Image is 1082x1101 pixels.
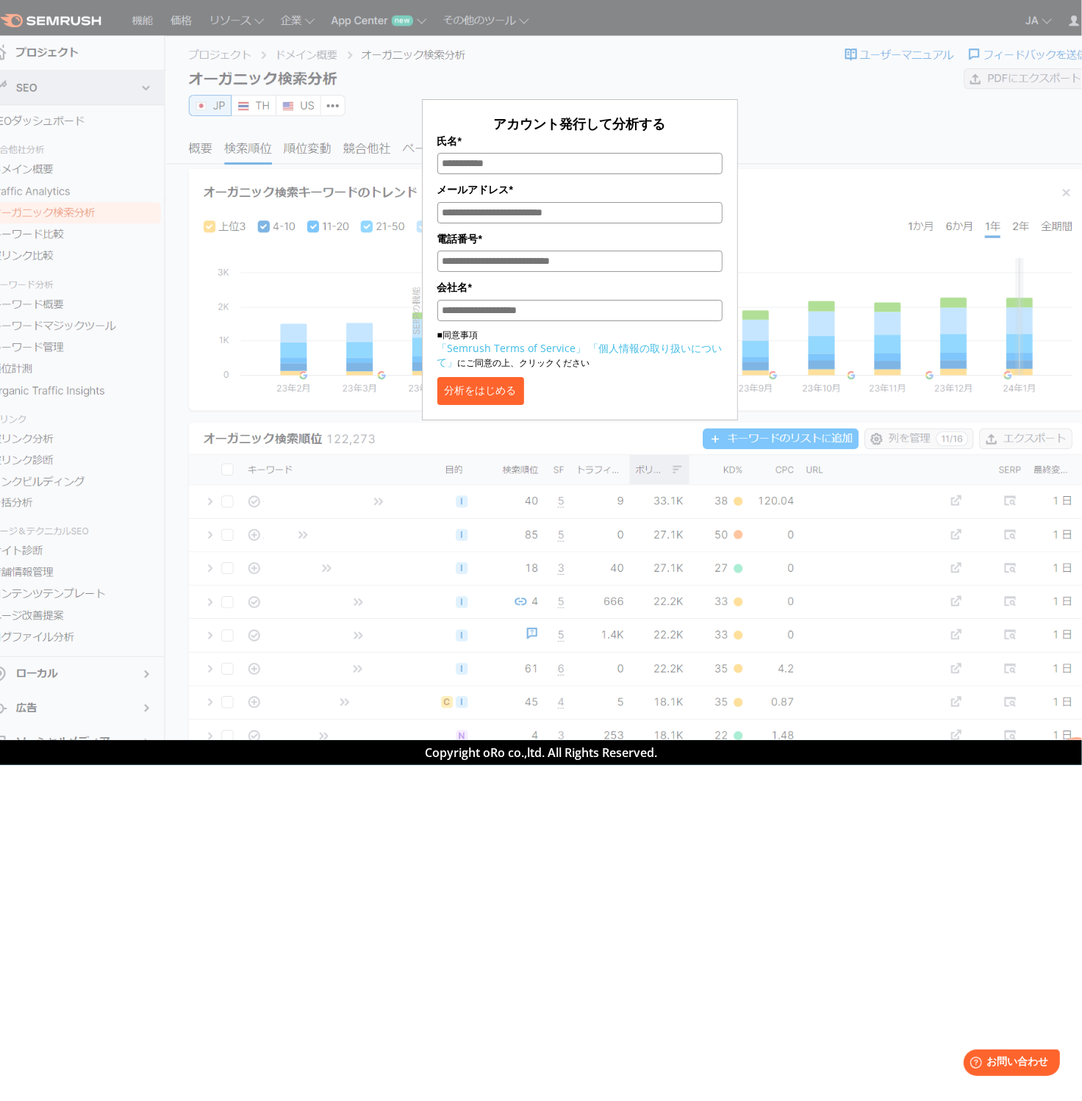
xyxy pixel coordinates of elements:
label: 電話番号* [437,231,723,247]
a: 「Semrush Terms of Service」 [437,341,587,355]
a: 「個人情報の取り扱いについて」 [437,341,723,369]
iframe: Help widget launcher [951,1044,1066,1085]
button: 分析をはじめる [437,377,524,405]
span: アカウント発行して分析する [494,115,666,132]
p: ■同意事項 にご同意の上、クリックください [437,329,723,370]
span: Copyright oRo co.,ltd. All Rights Reserved. [425,745,657,761]
label: メールアドレス* [437,182,723,198]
